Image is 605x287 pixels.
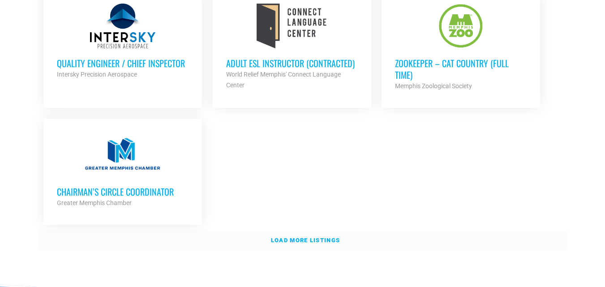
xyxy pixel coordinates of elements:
h3: Chairman’s Circle Coordinator [57,186,189,197]
strong: Intersky Precision Aerospace [57,71,137,78]
strong: Greater Memphis Chamber [57,199,132,206]
h3: Quality Engineer / Chief Inspector [57,57,189,69]
a: Load more listings [39,230,567,251]
strong: Load more listings [271,237,340,244]
strong: World Relief Memphis' Connect Language Center [226,71,341,89]
h3: Adult ESL Instructor (Contracted) [226,57,358,69]
strong: Memphis Zoological Society [395,82,472,90]
a: Chairman’s Circle Coordinator Greater Memphis Chamber [43,119,202,222]
h3: Zookeeper – Cat Country (Full Time) [395,57,527,81]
